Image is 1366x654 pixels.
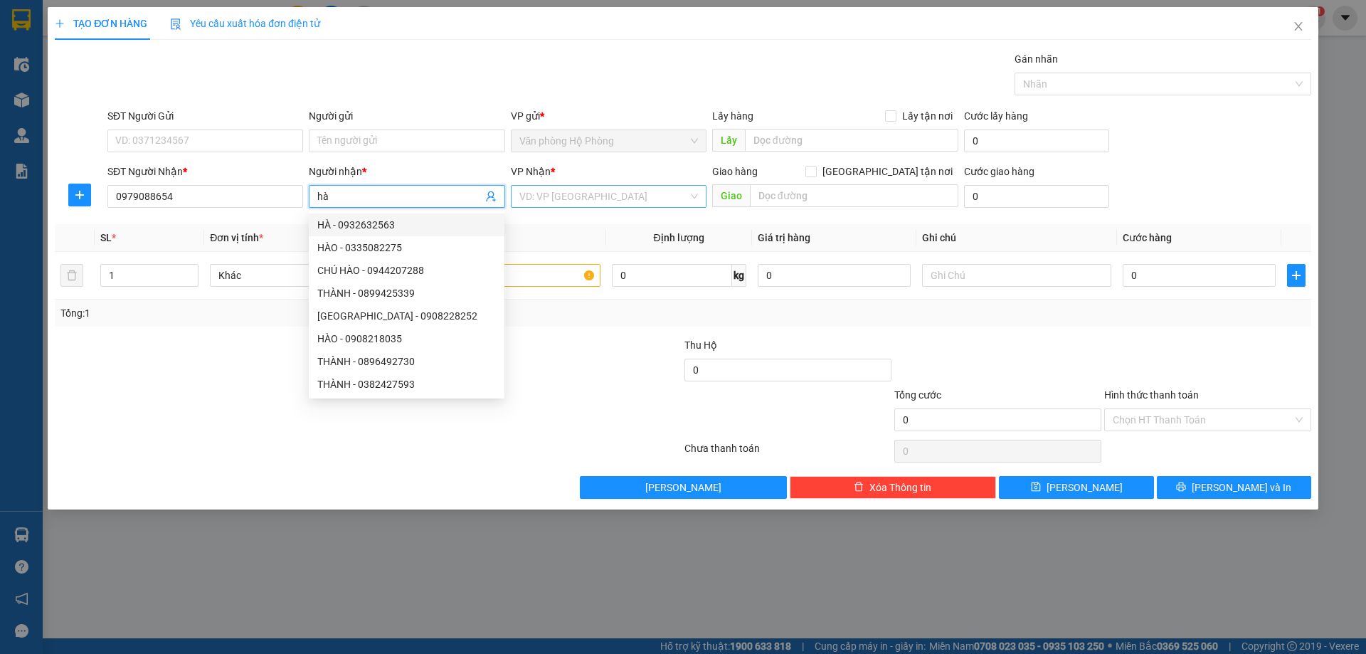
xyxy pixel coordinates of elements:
div: THÀNH - 0896492730 [317,354,496,369]
span: SL [100,232,112,243]
div: HÀ - 0932632563 [309,213,504,236]
span: plus [69,189,90,201]
span: kg [732,264,746,287]
div: CHÚ HÀO - 0944207288 [317,263,496,278]
span: printer [1176,482,1186,493]
button: plus [1287,264,1306,287]
span: delete [854,482,864,493]
span: Giá trị hàng [758,232,810,243]
input: VD: Bàn, Ghế [411,264,600,287]
span: plus [55,19,65,28]
div: CHÚ HÀO - 0944207288 [309,259,504,282]
span: Đơn vị tính [210,232,263,243]
button: delete [60,264,83,287]
span: Tổng cước [894,389,941,401]
button: deleteXóa Thông tin [790,476,997,499]
input: Ghi Chú [922,264,1111,287]
label: Cước giao hàng [964,166,1034,177]
div: SĐT Người Gửi [107,108,303,124]
div: HÀO - 0335082275 [309,236,504,259]
span: plus [1288,270,1305,281]
button: printer[PERSON_NAME] và In [1157,476,1311,499]
label: Cước lấy hàng [964,110,1028,122]
button: plus [68,184,91,206]
div: Người gửi [309,108,504,124]
div: THÀNH - 0899425339 [317,285,496,301]
span: Văn phòng Hộ Phòng [519,130,698,152]
label: Hình thức thanh toán [1104,389,1199,401]
span: Yêu cầu xuất hóa đơn điện tử [170,18,320,29]
span: VP Nhận [511,166,551,177]
div: HÀO - 0908218035 [317,331,496,347]
span: Lấy hàng [712,110,753,122]
button: save[PERSON_NAME] [999,476,1153,499]
div: THÀNH - 0899425339 [309,282,504,305]
span: user-add [485,191,497,202]
span: Khác [218,265,391,286]
span: [PERSON_NAME] và In [1192,480,1291,495]
div: THÀNH - 0382427593 [317,376,496,392]
div: HÀO - 0335082275 [317,240,496,255]
button: Close [1278,7,1318,47]
span: [GEOGRAPHIC_DATA] tận nơi [817,164,958,179]
img: icon [170,19,181,30]
div: THÀNH - 0382427593 [309,373,504,396]
div: Chưa thanh toán [683,441,893,465]
span: Lấy tận nơi [896,108,958,124]
span: Thu Hộ [684,339,717,351]
th: Ghi chú [916,224,1117,252]
span: [PERSON_NAME] [1047,480,1123,495]
div: THÀNH - 0896492730 [309,350,504,373]
div: VP gửi [511,108,706,124]
span: Cước hàng [1123,232,1172,243]
span: TẠO ĐƠN HÀNG [55,18,147,29]
input: Dọc đường [750,184,958,207]
input: Cước lấy hàng [964,130,1109,152]
input: Cước giao hàng [964,185,1109,208]
div: Người nhận [309,164,504,179]
div: Tổng: 1 [60,305,527,321]
input: Dọc đường [745,129,958,152]
input: 0 [758,264,911,287]
span: Giao [712,184,750,207]
div: HÀO - 0908218035 [309,327,504,350]
span: Định lượng [654,232,704,243]
div: [GEOGRAPHIC_DATA] - 0908228252 [317,308,496,324]
span: close [1293,21,1304,32]
div: SĐT Người Nhận [107,164,303,179]
button: [PERSON_NAME] [580,476,787,499]
span: save [1031,482,1041,493]
div: HÀ - 0932632563 [317,217,496,233]
label: Gán nhãn [1015,53,1058,65]
span: Giao hàng [712,166,758,177]
span: Lấy [712,129,745,152]
span: [PERSON_NAME] [645,480,721,495]
span: Xóa Thông tin [869,480,931,495]
div: HÀ GIANG - 0908228252 [309,305,504,327]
